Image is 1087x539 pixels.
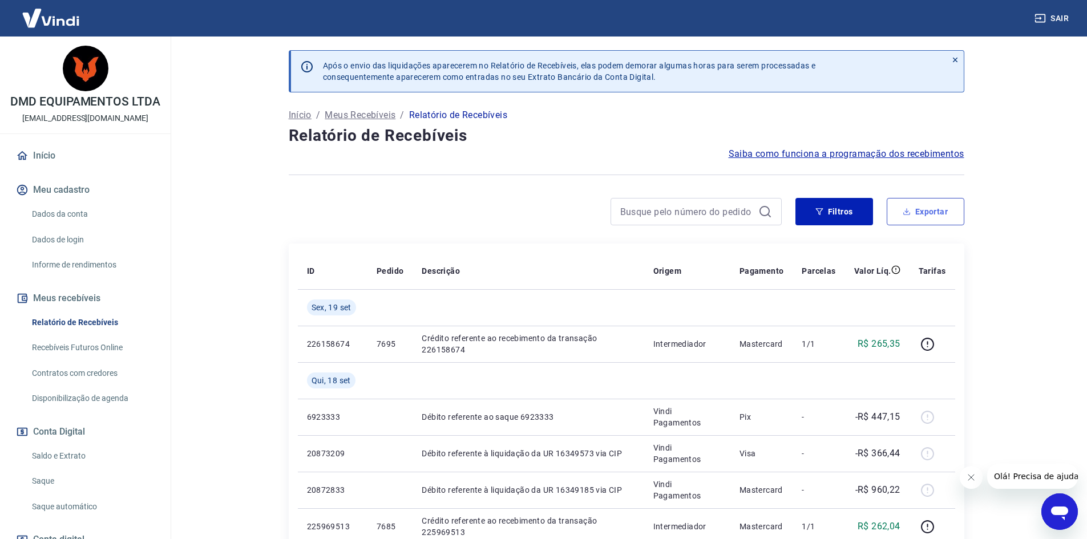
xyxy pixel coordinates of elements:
[858,520,900,533] p: R$ 262,04
[960,466,983,489] iframe: Fechar mensagem
[854,265,891,277] p: Valor Líq.
[14,177,157,202] button: Meu cadastro
[887,198,964,225] button: Exportar
[422,411,635,423] p: Débito referente ao saque 6923333
[22,112,148,124] p: [EMAIL_ADDRESS][DOMAIN_NAME]
[740,484,784,496] p: Mastercard
[14,286,157,311] button: Meus recebíveis
[795,198,873,225] button: Filtros
[653,521,721,532] p: Intermediador
[27,311,157,334] a: Relatório de Recebíveis
[422,333,635,355] p: Crédito referente ao recebimento da transação 226158674
[325,108,395,122] a: Meus Recebíveis
[802,338,835,350] p: 1/1
[14,1,88,35] img: Vindi
[289,124,964,147] h4: Relatório de Recebíveis
[27,228,157,252] a: Dados de login
[307,411,358,423] p: 6923333
[740,411,784,423] p: Pix
[802,448,835,459] p: -
[855,410,900,424] p: -R$ 447,15
[27,202,157,226] a: Dados da conta
[740,448,784,459] p: Visa
[740,338,784,350] p: Mastercard
[422,265,460,277] p: Descrição
[740,265,784,277] p: Pagamento
[27,444,157,468] a: Saldo e Extrato
[1041,493,1078,530] iframe: Botão para abrir a janela de mensagens
[409,108,507,122] p: Relatório de Recebíveis
[27,336,157,359] a: Recebíveis Futuros Online
[312,302,351,313] span: Sex, 19 set
[377,265,403,277] p: Pedido
[307,448,358,459] p: 20873209
[729,147,964,161] a: Saiba como funciona a programação dos recebimentos
[14,419,157,444] button: Conta Digital
[323,60,816,83] p: Após o envio das liquidações aparecerem no Relatório de Recebíveis, elas podem demorar algumas ho...
[422,515,635,538] p: Crédito referente ao recebimento da transação 225969513
[10,96,160,108] p: DMD EQUIPAMENTOS LTDA
[316,108,320,122] p: /
[855,483,900,497] p: -R$ 960,22
[740,521,784,532] p: Mastercard
[802,521,835,532] p: 1/1
[307,265,315,277] p: ID
[63,46,108,91] img: c05372d4-3466-474d-a193-cf8ef39b4877.jpeg
[27,469,157,493] a: Saque
[27,362,157,385] a: Contratos com credores
[422,448,635,459] p: Débito referente à liquidação da UR 16349573 via CIP
[27,387,157,410] a: Disponibilização de agenda
[377,338,403,350] p: 7695
[620,203,754,220] input: Busque pelo número do pedido
[858,337,900,351] p: R$ 265,35
[307,521,358,532] p: 225969513
[422,484,635,496] p: Débito referente à liquidação da UR 16349185 via CIP
[653,265,681,277] p: Origem
[653,338,721,350] p: Intermediador
[27,253,157,277] a: Informe de rendimentos
[653,406,721,428] p: Vindi Pagamentos
[855,447,900,460] p: -R$ 366,44
[307,484,358,496] p: 20872833
[400,108,404,122] p: /
[27,495,157,518] a: Saque automático
[377,521,403,532] p: 7685
[312,375,351,386] span: Qui, 18 set
[653,479,721,501] p: Vindi Pagamentos
[1032,8,1073,29] button: Sair
[7,8,96,17] span: Olá! Precisa de ajuda?
[289,108,312,122] a: Início
[802,265,835,277] p: Parcelas
[987,464,1078,489] iframe: Mensagem da empresa
[802,484,835,496] p: -
[653,442,721,465] p: Vindi Pagamentos
[14,143,157,168] a: Início
[919,265,946,277] p: Tarifas
[802,411,835,423] p: -
[307,338,358,350] p: 226158674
